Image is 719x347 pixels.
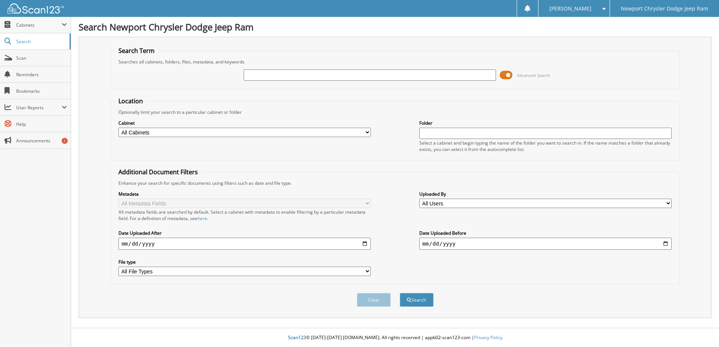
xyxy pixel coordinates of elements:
[419,238,672,250] input: end
[16,137,67,144] span: Announcements
[549,6,592,11] span: [PERSON_NAME]
[71,329,719,347] div: © [DATE]-[DATE] [DOMAIN_NAME]. All rights reserved | appb02-scan123-com |
[118,238,371,250] input: start
[115,47,158,55] legend: Search Term
[419,140,672,152] div: Select a cabinet and begin typing the name of the folder you want to search in. If the name match...
[16,121,67,127] span: Help
[62,138,68,144] div: 1
[197,215,207,222] a: here
[16,71,67,78] span: Reminders
[115,180,675,186] div: Enhance your search for specific documents using filters such as date and file type.
[118,209,371,222] div: All metadata fields are searched by default. Select a cabinet with metadata to enable filtering b...
[419,230,672,236] label: Date Uploaded Before
[357,293,391,307] button: Clear
[115,59,675,65] div: Searches all cabinets, folders, files, metadata, and keywords
[474,334,502,341] a: Privacy Policy
[517,72,550,78] span: Advanced Search
[400,293,434,307] button: Search
[118,259,371,265] label: File type
[288,334,306,341] span: Scan123
[16,104,62,111] span: User Reports
[16,22,62,28] span: Cabinets
[115,168,202,176] legend: Additional Document Filters
[118,230,371,236] label: Date Uploaded After
[419,191,672,197] label: Uploaded By
[621,6,708,11] span: Newport Chrysler Dodge Jeep Ram
[115,97,147,105] legend: Location
[8,3,64,14] img: scan123-logo-white.svg
[115,109,675,115] div: Optionally limit your search to a particular cabinet or folder
[419,120,672,126] label: Folder
[16,55,67,61] span: Scan
[16,38,66,45] span: Search
[16,88,67,94] span: Bookmarks
[79,21,711,33] h1: Search Newport Chrysler Dodge Jeep Ram
[118,191,371,197] label: Metadata
[118,120,371,126] label: Cabinet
